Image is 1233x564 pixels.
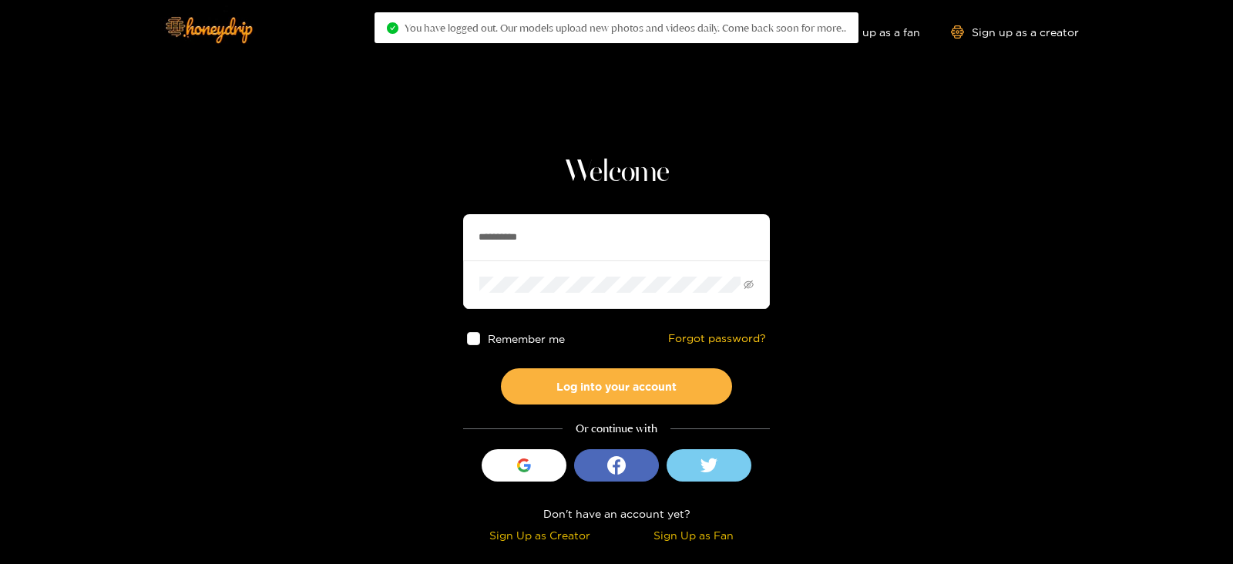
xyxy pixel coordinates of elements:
[668,332,766,345] a: Forgot password?
[744,280,754,290] span: eye-invisible
[387,22,398,34] span: check-circle
[815,25,920,39] a: Sign up as a fan
[405,22,846,34] span: You have logged out. Our models upload new photos and videos daily. Come back soon for more..
[488,333,565,344] span: Remember me
[467,526,613,544] div: Sign Up as Creator
[463,420,770,438] div: Or continue with
[463,154,770,191] h1: Welcome
[463,505,770,522] div: Don't have an account yet?
[951,25,1079,39] a: Sign up as a creator
[501,368,732,405] button: Log into your account
[620,526,766,544] div: Sign Up as Fan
